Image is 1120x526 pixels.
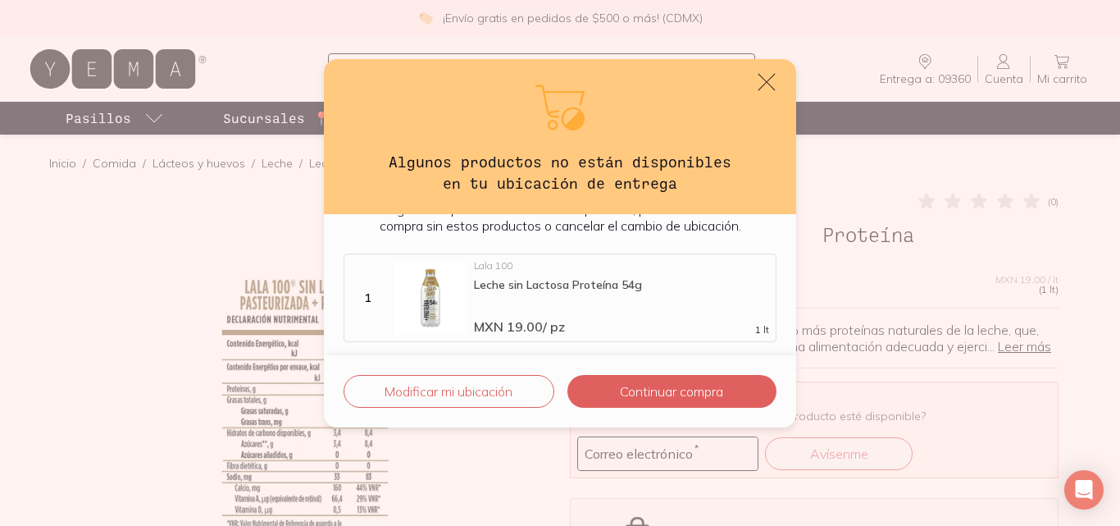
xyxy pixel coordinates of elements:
[394,261,467,335] img: Leche sin Lactosa Proteína 54g
[567,375,776,408] button: Continuar compra
[376,151,744,194] h3: Algunos productos no están disponibles en tu ubicación de entrega
[324,59,796,428] div: default
[755,325,769,335] span: 1 lt
[344,375,554,408] button: Modificar mi ubicación
[474,318,565,335] span: MXN 19.00 / pz
[474,261,769,271] div: Lala 100
[1064,470,1104,510] div: Open Intercom Messenger
[344,201,776,234] p: Los siguientes productos no están disponibles, puedes continuar tu compra sin estos productos o c...
[474,277,769,292] div: Leche sin Lactosa Proteína 54g
[348,290,387,305] div: 1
